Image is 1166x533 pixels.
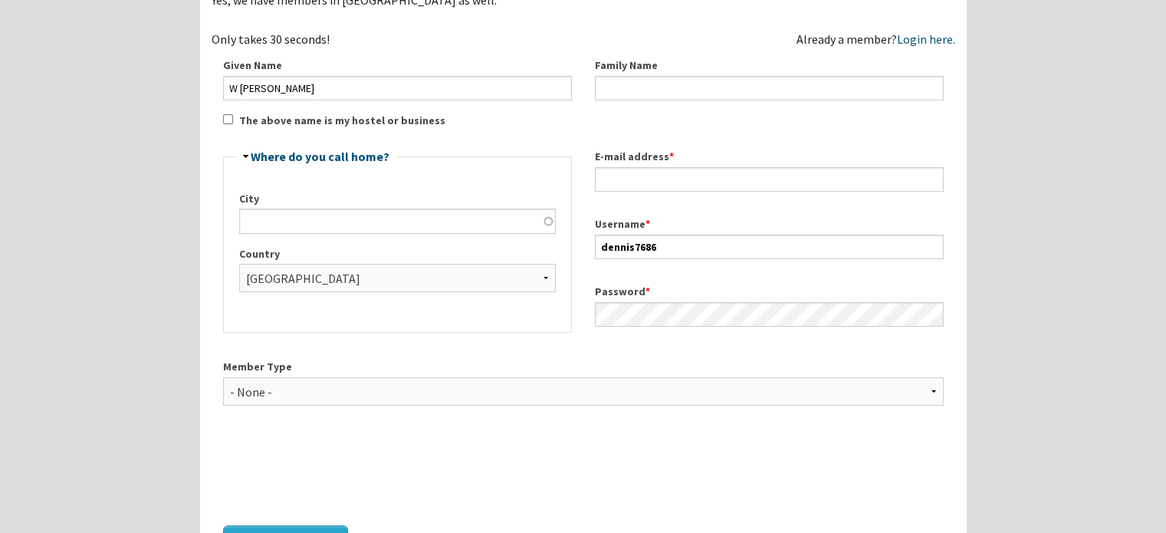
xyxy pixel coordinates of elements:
[223,359,944,375] label: Member Type
[897,31,955,47] a: Login here.
[595,58,944,74] label: Family Name
[595,167,944,192] input: A valid e-mail address. All e-mails from the system will be sent to this address. The e-mail addr...
[223,58,572,74] label: Given Name
[239,191,556,207] label: City
[223,442,456,502] iframe: reCAPTCHA
[239,246,556,262] label: Country
[645,217,650,231] span: This field is required.
[669,150,674,163] span: This field is required.
[645,285,650,298] span: This field is required.
[595,235,944,259] input: Spaces are allowed; punctuation is not allowed except for periods, hyphens, apostrophes, and unde...
[595,216,944,232] label: Username
[796,33,955,45] div: Already a member?
[212,33,583,45] div: Only takes 30 seconds!
[239,113,445,129] label: The above name is my hostel or business
[595,149,944,165] label: E-mail address
[251,149,389,164] a: Where do you call home?
[595,284,944,300] label: Password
